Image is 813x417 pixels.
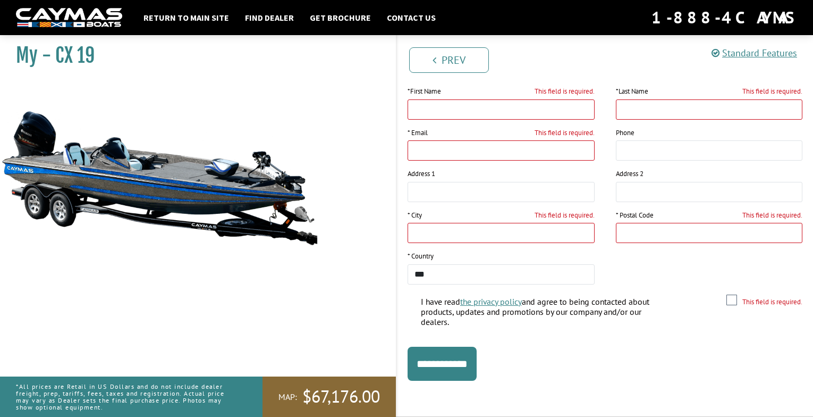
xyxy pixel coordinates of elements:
[406,46,813,73] ul: Pagination
[742,210,802,221] label: This field is required.
[742,297,802,307] label: This field is required.
[408,251,434,262] label: * Country
[421,297,650,330] label: I have read and agree to being contacted about products, updates and promotions by our company an...
[460,296,522,307] a: the privacy policy
[16,378,239,416] p: *All prices are Retail in US Dollars and do not include dealer freight, prep, tariffs, fees, taxe...
[535,128,595,138] label: This field is required.
[742,86,802,97] label: This field is required.
[278,391,297,403] span: MAP:
[240,11,299,24] a: Find Dealer
[262,377,396,417] a: MAP:$67,176.00
[16,44,369,68] h1: My - CX 19
[616,169,643,179] label: Address 2
[616,128,634,138] label: Phone
[382,11,441,24] a: Contact Us
[408,86,441,97] label: First Name
[712,47,797,59] a: Standard Features
[408,169,435,179] label: Address 1
[616,86,648,97] label: Last Name
[651,6,797,29] div: 1-888-4CAYMAS
[616,210,654,221] label: * Postal Code
[302,386,380,408] span: $67,176.00
[408,128,428,138] label: * Email
[535,210,595,221] label: This field is required.
[535,86,595,97] label: This field is required.
[16,8,122,28] img: white-logo-c9c8dbefe5ff5ceceb0f0178aa75bf4bb51f6bca0971e226c86eb53dfe498488.png
[409,47,489,73] a: Prev
[304,11,376,24] a: Get Brochure
[138,11,234,24] a: Return to main site
[408,210,422,221] label: * City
